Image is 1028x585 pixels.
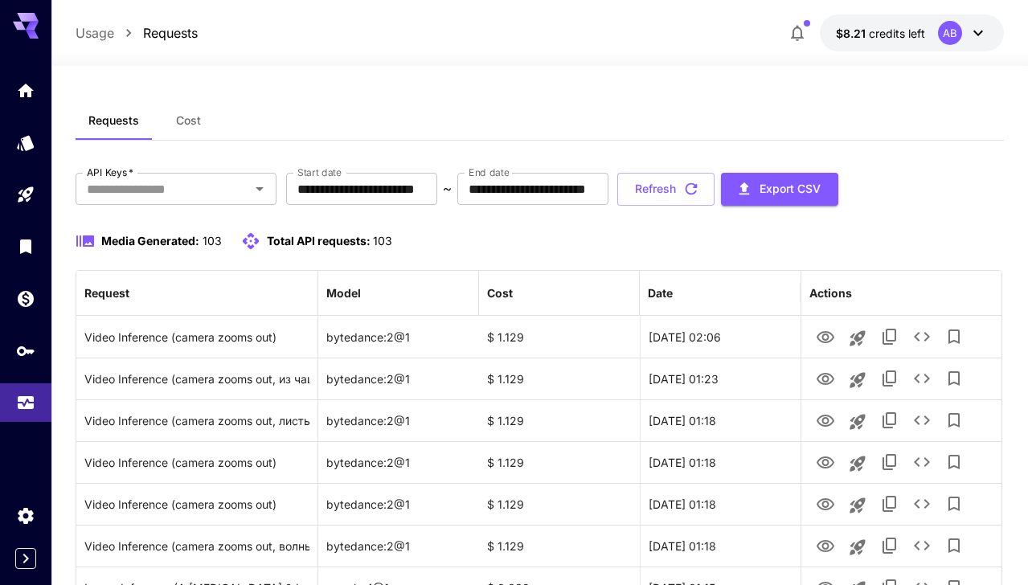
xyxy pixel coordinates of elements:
button: Copy TaskUUID [874,488,906,520]
div: Model [326,286,361,300]
div: 24 Sep, 2025 02:06 [640,316,801,358]
span: 103 [203,234,222,247]
div: $8.20761 [836,25,925,42]
div: $ 1.129 [479,441,640,483]
div: Models [16,133,35,153]
p: ~ [443,179,452,198]
span: Requests [88,113,139,128]
div: Usage [16,393,35,413]
span: Cost [176,113,201,128]
div: Click to copy prompt [84,484,309,525]
button: See details [906,488,938,520]
div: $ 1.129 [479,399,640,441]
button: Copy TaskUUID [874,530,906,562]
button: Open [248,178,271,200]
div: bytedance:2@1 [318,525,479,567]
span: Total API requests: [267,234,371,247]
button: Refresh [617,173,715,206]
div: Playground [16,185,35,205]
button: Launch in playground [842,531,874,563]
div: API Keys [16,341,35,361]
div: Date [648,286,673,300]
div: bytedance:2@1 [318,316,479,358]
button: See details [906,446,938,478]
div: Settings [16,505,35,526]
div: 24 Sep, 2025 01:18 [640,441,801,483]
button: $8.20761AB [820,14,1004,51]
button: View [809,320,842,353]
div: bytedance:2@1 [318,358,479,399]
button: Launch in playground [842,406,874,438]
div: 24 Sep, 2025 01:18 [640,525,801,567]
div: bytedance:2@1 [318,483,479,525]
button: Copy TaskUUID [874,446,906,478]
span: credits left [869,27,925,40]
div: Click to copy prompt [84,526,309,567]
button: Copy TaskUUID [874,362,906,395]
button: See details [906,530,938,562]
button: View [809,487,842,520]
div: $ 1.129 [479,483,640,525]
button: See details [906,321,938,353]
span: $8.21 [836,27,869,40]
div: Click to copy prompt [84,358,309,399]
div: bytedance:2@1 [318,441,479,483]
a: Usage [76,23,114,43]
div: $ 1.129 [479,316,640,358]
div: $ 1.129 [479,358,640,399]
div: 24 Sep, 2025 01:18 [640,483,801,525]
button: Launch in playground [842,322,874,354]
button: Copy TaskUUID [874,404,906,436]
button: Launch in playground [842,448,874,480]
div: bytedance:2@1 [318,399,479,441]
button: Launch in playground [842,364,874,396]
label: End date [469,166,509,179]
div: Actions [809,286,852,300]
button: See details [906,404,938,436]
nav: breadcrumb [76,23,198,43]
div: Home [16,80,35,100]
button: View [809,445,842,478]
label: Start date [297,166,342,179]
button: Add to library [938,404,970,436]
span: 103 [373,234,392,247]
div: Click to copy prompt [84,400,309,441]
button: Add to library [938,321,970,353]
div: 24 Sep, 2025 01:18 [640,399,801,441]
button: View [809,362,842,395]
div: AB [938,21,962,45]
div: $ 1.129 [479,525,640,567]
button: Add to library [938,446,970,478]
span: Media Generated: [101,234,199,247]
div: Click to copy prompt [84,317,309,358]
label: API Keys [87,166,133,179]
button: View [809,529,842,562]
button: Add to library [938,530,970,562]
button: Add to library [938,488,970,520]
div: Cost [487,286,513,300]
button: Launch in playground [842,489,874,522]
button: View [809,403,842,436]
a: Requests [143,23,198,43]
div: 24 Sep, 2025 01:23 [640,358,801,399]
button: Copy TaskUUID [874,321,906,353]
button: Export CSV [721,173,838,206]
div: Library [16,236,35,256]
button: Expand sidebar [15,548,36,569]
div: Wallet [16,288,35,309]
button: Add to library [938,362,970,395]
div: Request [84,286,129,300]
div: Click to copy prompt [84,442,309,483]
button: See details [906,362,938,395]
